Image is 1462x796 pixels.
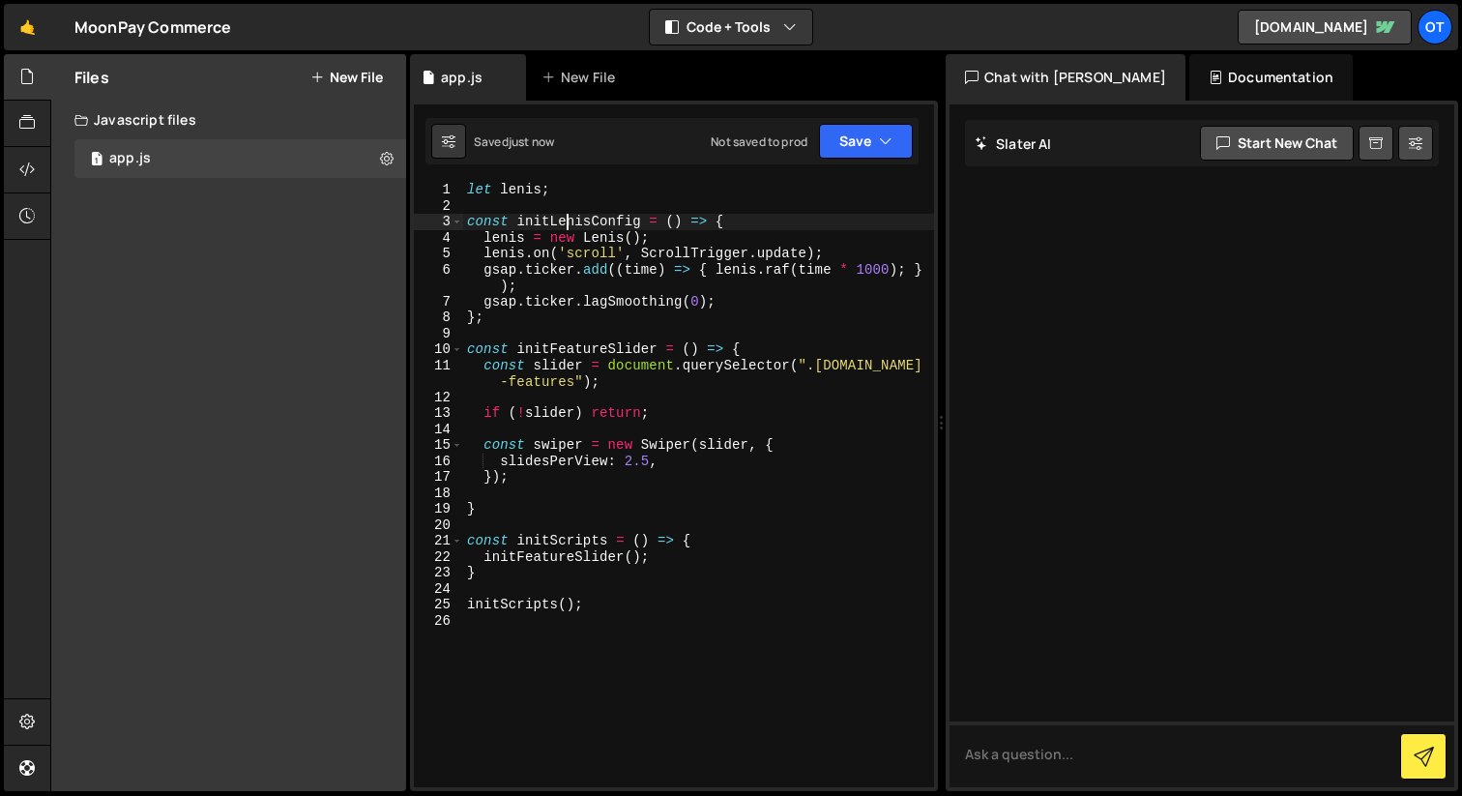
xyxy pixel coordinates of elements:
div: MoonPay Commerce [74,15,232,39]
button: Start new chat [1200,126,1354,161]
div: 17 [414,469,463,486]
div: just now [509,133,554,150]
div: 7 [414,294,463,310]
div: 11 [414,358,463,390]
div: 15 [414,437,463,454]
div: 24 [414,581,463,598]
button: New File [310,70,383,85]
div: 14 [414,422,463,438]
div: 1 [414,182,463,198]
a: 🤙 [4,4,51,50]
a: Ot [1418,10,1452,44]
div: 17336/48143.js [74,139,406,178]
h2: Files [74,67,109,88]
div: 19 [414,501,463,517]
h2: Slater AI [975,134,1052,153]
div: app.js [441,68,482,87]
div: 16 [414,454,463,470]
span: 1 [91,153,102,168]
a: [DOMAIN_NAME] [1238,10,1412,44]
div: 23 [414,565,463,581]
div: 20 [414,517,463,534]
div: 26 [414,613,463,630]
div: 13 [414,405,463,422]
div: 9 [414,326,463,342]
div: 12 [414,390,463,406]
div: Chat with [PERSON_NAME] [946,54,1185,101]
div: 18 [414,486,463,502]
div: New File [541,68,623,87]
button: Save [819,124,913,159]
div: 10 [414,341,463,358]
div: Javascript files [51,101,406,139]
div: app.js [109,150,151,167]
div: 6 [414,262,463,294]
div: 2 [414,198,463,215]
div: 25 [414,597,463,613]
div: Documentation [1189,54,1353,101]
div: 22 [414,549,463,566]
div: 8 [414,310,463,326]
div: Saved [474,133,554,150]
div: 5 [414,246,463,262]
div: 3 [414,214,463,230]
div: 21 [414,533,463,549]
button: Code + Tools [650,10,812,44]
div: 4 [414,230,463,247]
div: Not saved to prod [711,133,807,150]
